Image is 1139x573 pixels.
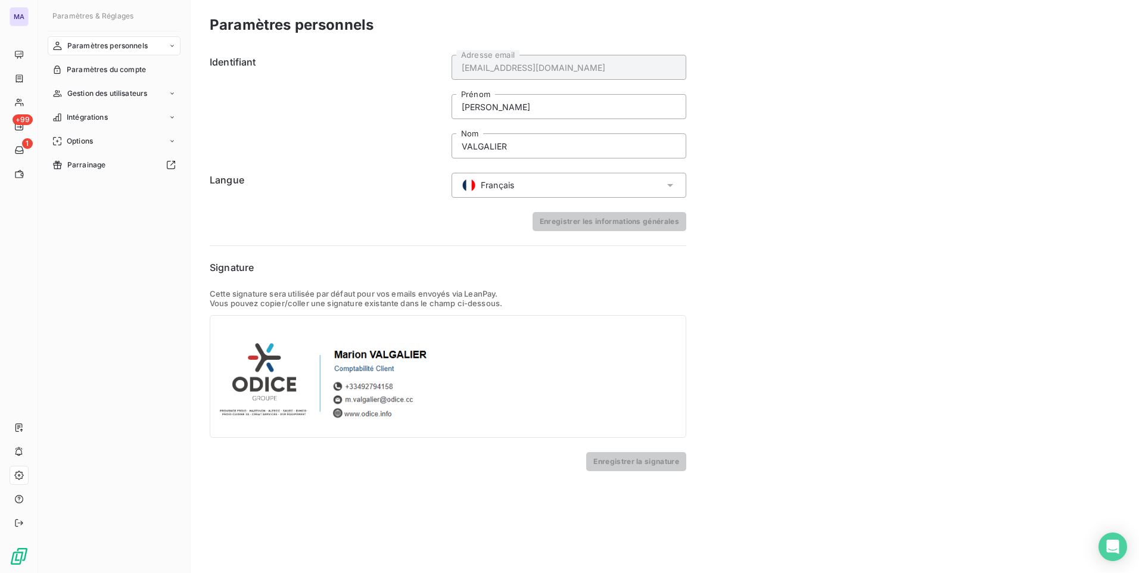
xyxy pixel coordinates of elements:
h3: Paramètres personnels [210,14,374,36]
span: Paramètres & Réglages [52,11,133,20]
h6: Signature [210,260,686,275]
img: m1bAcAAAABklEQVQDACNFYzwTC2B2AAAAAElFTkSuQmCC [217,335,431,430]
div: Open Intercom Messenger [1098,532,1127,561]
img: Logo LeanPay [10,547,29,566]
button: Enregistrer les informations générales [533,212,686,231]
div: MA [10,7,29,26]
input: placeholder [452,133,686,158]
span: 1 [22,138,33,149]
span: Intégrations [67,112,108,123]
span: Français [481,179,514,191]
span: +99 [13,114,33,125]
input: placeholder [452,94,686,119]
span: Gestion des utilisateurs [67,88,148,99]
span: Parrainage [67,160,106,170]
span: Paramètres personnels [67,41,148,51]
span: Options [67,136,93,147]
input: placeholder [452,55,686,80]
h6: Langue [210,173,444,198]
h6: Identifiant [210,55,444,158]
a: Paramètres du compte [48,60,181,79]
a: Parrainage [48,155,181,175]
p: Vous pouvez copier/coller une signature existante dans le champ ci-dessous. [210,298,686,308]
button: Enregistrer la signature [586,452,686,471]
p: Cette signature sera utilisée par défaut pour vos emails envoyés via LeanPay. [210,289,686,298]
span: Paramètres du compte [67,64,146,75]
